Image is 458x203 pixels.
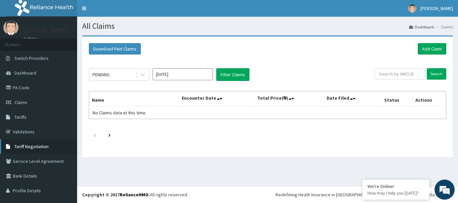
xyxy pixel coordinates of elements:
[82,22,453,30] h1: All Claims
[93,71,110,78] div: PENDING
[276,191,453,198] div: Redefining Heath Insurance in [GEOGRAPHIC_DATA] using Telemedicine and Data Science!
[77,186,458,203] footer: All rights reserved.
[408,4,416,13] img: User Image
[427,68,446,80] input: Search
[324,91,382,107] th: Date Filed
[367,183,424,189] div: We're Online!
[3,20,18,35] img: User Image
[35,37,113,46] div: Chat with us now
[153,68,213,80] input: Select Month and Year
[23,36,40,41] a: Online
[179,91,254,107] th: Encounter Date
[14,70,36,76] span: Dashboard
[420,5,453,11] span: [PERSON_NAME]
[23,27,67,33] p: [PERSON_NAME]
[254,91,324,107] th: Total Price(₦)
[3,133,128,157] textarea: Type your message and hit 'Enter'
[12,33,27,50] img: d_794563401_company_1708531726252_794563401
[14,114,26,120] span: Tariffs
[93,132,96,138] a: Previous page
[89,91,179,107] th: Name
[375,68,424,80] input: Search by HMO ID
[14,143,49,149] span: Tariff Negotiation
[14,55,49,61] span: Switch Providers
[412,91,446,107] th: Actions
[382,91,413,107] th: Status
[120,192,149,198] a: RelianceHMO
[14,99,27,105] span: Claims
[108,132,111,138] a: Next page
[418,43,446,55] a: Add Claim
[435,24,453,30] li: Claims
[409,24,434,30] a: Dashboard
[89,43,141,55] button: Download Paid Claims
[39,60,93,127] span: We're online!
[93,110,147,116] span: No Claims data at this time.
[367,190,424,196] p: How may I help you today?
[216,68,249,81] button: Filter Claims
[82,192,150,198] strong: Copyright © 2017 .
[110,3,126,19] div: Minimize live chat window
